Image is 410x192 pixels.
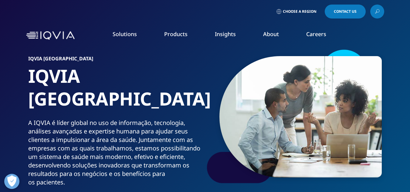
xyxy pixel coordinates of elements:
[334,10,357,13] span: Contact Us
[28,65,203,119] h1: IQVIA [GEOGRAPHIC_DATA]
[215,30,236,38] a: Insights
[164,30,188,38] a: Products
[263,30,279,38] a: About
[4,174,19,189] button: Abrir preferências
[77,21,384,50] nav: Primary
[306,30,326,38] a: Careers
[113,30,137,38] a: Solutions
[219,56,382,177] img: 106_small-group-discussion.jpg
[283,9,317,14] span: Choose a Region
[28,56,203,65] h6: IQVIA [GEOGRAPHIC_DATA]
[28,119,203,187] div: A IQVIA é líder global no uso de informação, tecnologia, análises avançadas e expertise humana pa...
[325,5,366,19] a: Contact Us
